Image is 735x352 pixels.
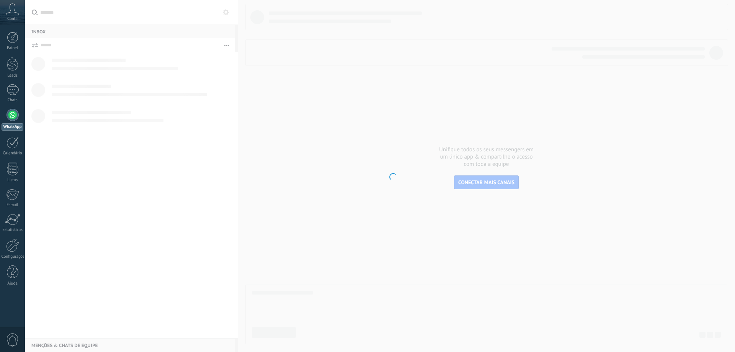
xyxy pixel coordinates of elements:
[7,16,18,21] span: Conta
[2,228,24,232] div: Estatísticas
[2,151,24,156] div: Calendário
[2,73,24,78] div: Leads
[2,203,24,208] div: E-mail
[2,254,24,259] div: Configurações
[2,178,24,183] div: Listas
[2,281,24,286] div: Ajuda
[2,98,24,103] div: Chats
[2,123,23,131] div: WhatsApp
[2,46,24,51] div: Painel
